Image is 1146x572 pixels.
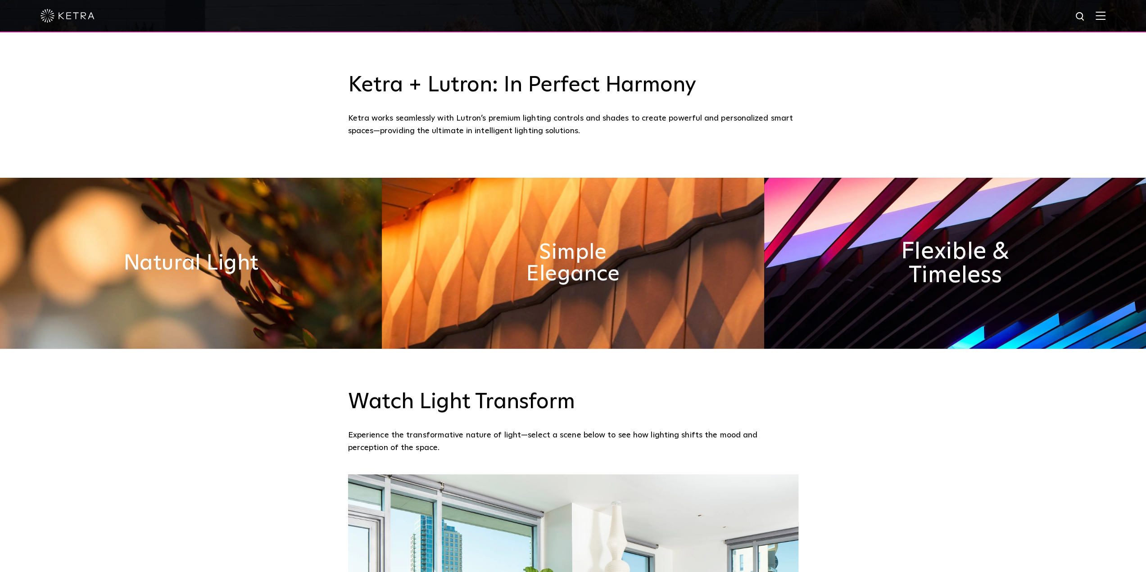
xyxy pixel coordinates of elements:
[123,252,258,274] h2: Natural Light
[41,9,95,23] img: ketra-logo-2019-white
[348,112,798,138] div: Ketra works seamlessly with Lutron’s premium lighting controls and shades to create powerful and ...
[1096,11,1105,20] img: Hamburger%20Nav.svg
[764,178,1146,349] img: flexible_timeless_ketra
[348,72,798,99] h3: Ketra + Lutron: In Perfect Harmony
[504,242,642,285] h2: Simple Elegance
[1075,11,1086,23] img: search icon
[348,429,794,455] p: Experience the transformative nature of light—select a scene below to see how lighting shifts the...
[382,178,764,349] img: simple_elegance
[348,389,798,415] h3: Watch Light Transform
[880,240,1030,287] h2: Flexible & Timeless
